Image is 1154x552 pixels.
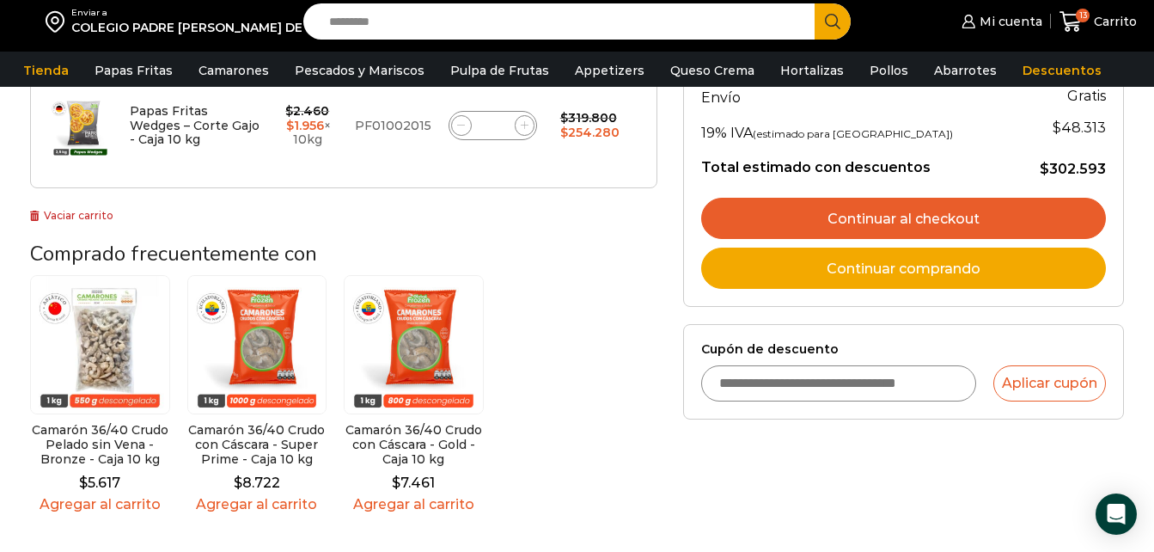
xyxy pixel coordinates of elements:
a: Papas Fritas [86,54,181,87]
div: Enviar a [71,7,378,19]
a: 13 Carrito [1059,2,1137,42]
strong: Gratis [1067,88,1106,104]
h2: Camarón 36/40 Crudo con Cáscara - Super Prime - Caja 10 kg [187,423,327,466]
span: $ [392,475,400,491]
span: $ [560,125,568,140]
a: Vaciar carrito [30,209,113,222]
span: $ [1053,120,1061,136]
span: Carrito [1090,13,1137,30]
h2: Camarón 36/40 Crudo Pelado sin Vena - Bronze - Caja 10 kg [30,423,170,466]
bdi: 319.800 [560,110,617,126]
a: Camarones [190,54,278,87]
a: Appetizers [566,54,653,87]
a: Abarrotes [925,54,1005,87]
a: Continuar comprando [701,248,1106,289]
img: address-field-icon.svg [46,7,71,36]
a: Hortalizas [772,54,852,87]
bdi: 5.617 [79,475,120,491]
div: Open Intercom Messenger [1096,494,1137,535]
bdi: 8.722 [234,475,280,491]
bdi: 1.956 [286,118,324,133]
a: Descuentos [1014,54,1110,87]
span: Mi cuenta [975,13,1042,30]
bdi: 254.280 [560,125,620,140]
td: × 10kg [269,81,347,170]
button: Search button [815,3,851,40]
span: $ [234,475,242,491]
a: Agregar al carrito [30,496,170,512]
a: Pulpa de Frutas [442,54,558,87]
a: Mi cuenta [957,4,1041,39]
a: Pescados y Mariscos [286,54,433,87]
small: (estimado para [GEOGRAPHIC_DATA]) [753,127,953,140]
a: Tienda [15,54,77,87]
div: COLEGIO PADRE [PERSON_NAME] DE LOS ANDES [71,19,378,36]
span: 13 [1076,9,1090,22]
bdi: 2.460 [285,103,329,119]
span: $ [560,110,568,126]
th: Envío [701,81,1012,111]
a: Agregar al carrito [187,496,327,512]
a: Queso Crema [662,54,763,87]
span: $ [1040,161,1049,177]
span: $ [79,475,88,491]
td: PF01002015 [346,81,440,170]
button: Aplicar cupón [993,365,1106,402]
input: Product quantity [481,113,505,138]
label: Cupón de descuento [701,342,1106,357]
a: Agregar al carrito [344,496,484,512]
span: $ [285,103,293,119]
bdi: 7.461 [392,475,435,491]
th: Total estimado con descuentos [701,145,1012,178]
th: 19% IVA [701,111,1012,145]
span: $ [286,118,294,133]
span: 48.313 [1053,120,1106,136]
span: Comprado frecuentemente con [30,240,317,267]
h2: Camarón 36/40 Crudo con Cáscara - Gold - Caja 10 kg [344,423,484,466]
bdi: 302.593 [1040,161,1106,177]
a: Papas Fritas Wedges – Corte Gajo - Caja 10 kg [130,103,259,148]
a: Pollos [861,54,917,87]
a: Continuar al checkout [701,198,1106,239]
